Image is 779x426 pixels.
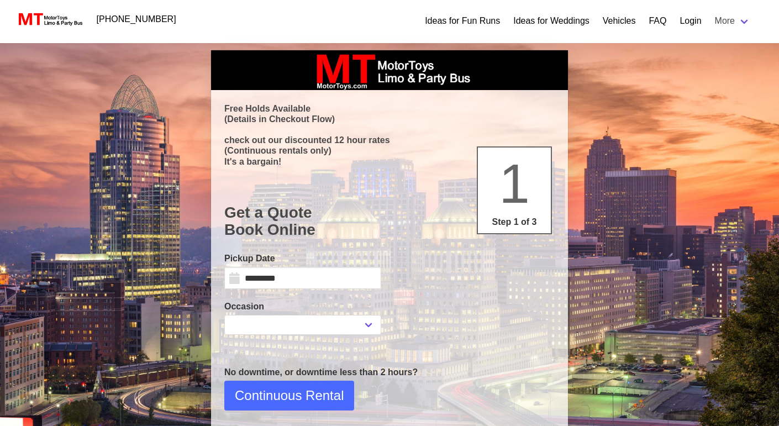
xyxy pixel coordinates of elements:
label: Pickup Date [224,252,381,265]
a: [PHONE_NUMBER] [90,8,183,30]
p: No downtime, or downtime less than 2 hours? [224,366,555,379]
p: (Details in Checkout Flow) [224,114,555,124]
a: Ideas for Weddings [513,14,589,28]
a: Vehicles [603,14,636,28]
a: Login [680,14,701,28]
p: Step 1 of 3 [482,215,546,229]
h1: Get a Quote Book Online [224,204,555,239]
p: It's a bargain! [224,156,555,167]
button: Continuous Rental [224,381,354,411]
p: check out our discounted 12 hour rates [224,135,555,145]
a: Ideas for Fun Runs [425,14,500,28]
a: FAQ [649,14,666,28]
p: Free Holds Available [224,103,555,114]
a: More [708,10,757,32]
span: Continuous Rental [235,386,344,406]
span: 1 [499,152,530,214]
img: MotorToys Logo [15,12,83,27]
label: Occasion [224,300,381,313]
img: box_logo_brand.jpeg [307,50,472,90]
p: (Continuous rentals only) [224,145,555,156]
